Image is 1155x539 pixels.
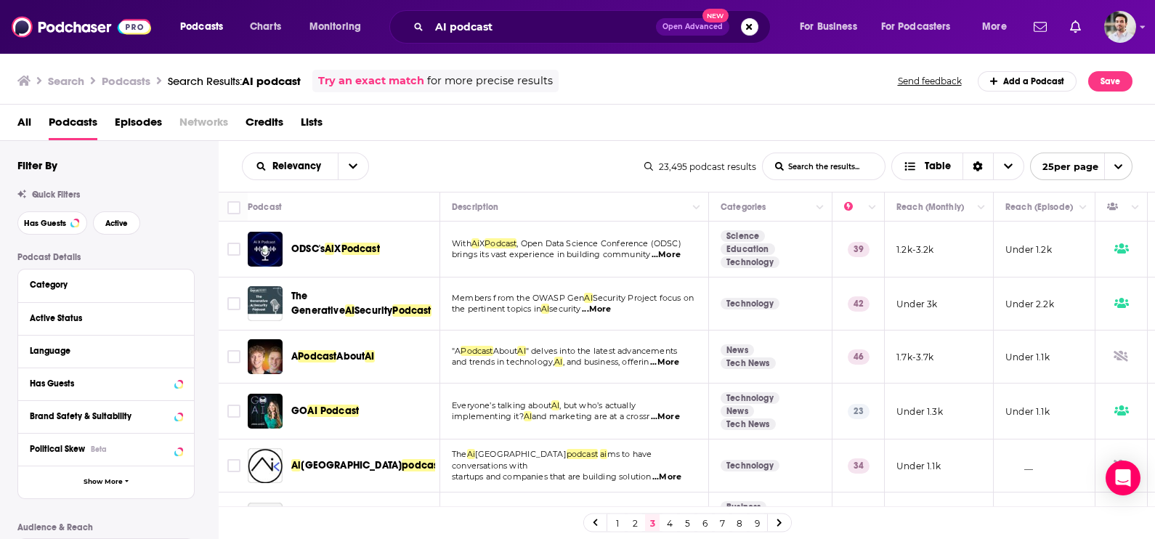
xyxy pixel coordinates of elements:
button: open menu [872,15,972,38]
button: open menu [243,161,338,171]
button: Language [30,341,182,360]
span: ai [600,449,607,459]
span: Networks [179,110,228,140]
span: Podcast [392,304,431,317]
a: Charts [240,15,290,38]
button: open menu [1030,153,1132,180]
span: brings its vast experience in building community [452,249,650,259]
h3: Podcasts [102,74,150,88]
span: Logged in as sam_beutlerink [1104,11,1136,43]
span: implementing it? [452,411,524,421]
button: Category [30,275,182,293]
a: Podcasts [49,110,97,140]
div: Brand Safety & Suitability [30,411,170,421]
span: The Generative [291,290,345,317]
p: 1.7k-3.7k [896,351,934,363]
a: Podchaser - Follow, Share and Rate Podcasts [12,13,151,41]
span: X [334,243,341,255]
span: AI Podcast [307,405,359,417]
p: Under 1.2k [1005,243,1052,256]
img: GO AI Podcast [248,394,283,429]
span: For Podcasters [881,17,951,37]
span: About [493,346,518,356]
p: 42 [848,296,870,311]
span: security [549,304,580,314]
span: For Business [800,17,857,37]
span: Table [925,161,951,171]
span: AI podcast [242,74,301,88]
a: Credits [246,110,283,140]
a: Technology [721,392,779,404]
button: Column Actions [973,199,990,216]
input: Search podcasts, credits, & more... [429,15,656,38]
button: Column Actions [811,199,829,216]
div: Active Status [30,313,173,323]
p: 46 [848,349,870,364]
a: Tech News [721,357,776,369]
div: Has Guests [30,378,170,389]
a: Brand Safety & Suitability [30,407,182,425]
a: 9 [750,514,764,532]
div: Category [30,280,173,290]
span: for more precise results [427,73,553,89]
span: AI [541,304,549,314]
span: Podcast [341,243,380,255]
span: [GEOGRAPHIC_DATA] [475,449,567,459]
button: Active [93,211,140,235]
span: Ai [325,243,334,255]
span: " delves into the latest advancements [526,346,677,356]
a: 6 [697,514,712,532]
a: A Podcast About AI [248,339,283,374]
span: ...More [652,249,681,261]
p: Under 1.1k [1005,405,1050,418]
span: Podcast [298,350,336,362]
a: News [721,405,754,417]
span: podcast [402,459,441,471]
span: Toggle select row [227,243,240,256]
span: Podcasts [180,17,223,37]
p: Under 1.3k [896,405,943,418]
button: open menu [338,153,368,179]
a: The Generative AI Security Podcast [248,286,283,321]
button: Has Guests [17,211,87,235]
div: Categories [721,198,766,216]
span: Active [105,219,128,227]
a: News [721,344,754,356]
span: Security [354,304,392,317]
button: Column Actions [1127,199,1144,216]
span: Lists [301,110,323,140]
span: Charts [250,17,281,37]
p: 23 [848,404,870,418]
div: 23,495 podcast results [644,161,756,172]
a: 5 [680,514,694,532]
a: APodcastAboutAI [291,349,375,364]
button: Save [1088,71,1132,92]
span: Everyone’s talking about [452,400,551,410]
a: 7 [715,514,729,532]
a: All [17,110,31,140]
span: Ai [471,238,479,248]
div: Language [30,346,173,356]
p: __ [1005,460,1033,472]
span: ...More [650,357,679,368]
span: , Open Data Science Conference (ODSC) [516,238,681,248]
span: Members from the OWASP Gen [452,293,584,303]
div: Open Intercom Messenger [1106,461,1140,495]
span: The [452,449,467,459]
p: 34 [848,458,870,473]
span: Has Guests [24,219,66,227]
span: With [452,238,471,248]
span: GO [291,405,307,417]
span: Show More [84,478,123,486]
span: ...More [652,471,681,483]
button: Show profile menu [1104,11,1136,43]
div: Search Results: [168,74,301,88]
span: AI [554,357,562,367]
a: Show notifications dropdown [1028,15,1053,39]
span: Ai [291,459,301,471]
span: AI [584,293,592,303]
a: Business [721,501,766,513]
